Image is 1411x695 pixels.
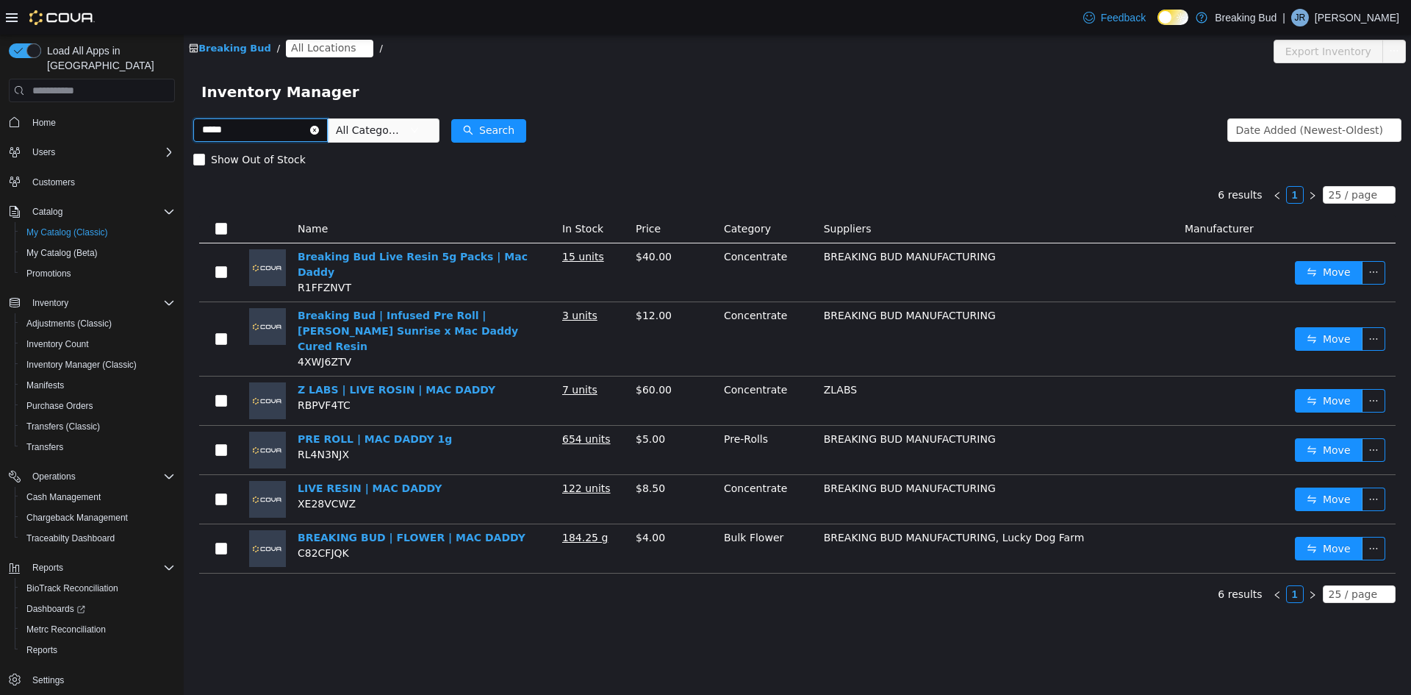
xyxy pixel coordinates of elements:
[1196,156,1205,166] i: icon: down
[21,418,106,435] a: Transfers (Classic)
[1085,152,1102,169] li: Previous Page
[1111,293,1179,316] button: icon: swapMove
[26,143,175,161] span: Users
[640,216,812,228] span: BREAKING BUD MANUFACTURING
[21,315,175,332] span: Adjustments (Classic)
[26,174,81,191] a: Customers
[15,375,181,396] button: Manifests
[640,399,812,410] span: BREAKING BUD MANUFACTURING
[114,463,172,475] span: XE28VCWZ
[15,396,181,416] button: Purchase Orders
[21,224,114,241] a: My Catalog (Classic)
[26,468,175,485] span: Operations
[3,293,181,313] button: Inventory
[5,8,87,19] a: icon: shopBreaking Bud
[21,580,175,597] span: BioTrack Reconciliation
[21,397,99,415] a: Purchase Orders
[26,294,175,312] span: Inventory
[1077,3,1152,32] a: Feedback
[21,509,175,527] span: Chargeback Management
[21,335,95,353] a: Inventory Count
[1090,5,1199,29] button: Export Inventory
[15,599,181,619] a: Dashboards
[1124,556,1133,565] i: icon: right
[3,202,181,222] button: Catalog
[114,216,344,243] a: Breaking Bud Live Resin 5g Packs | Mac Daddy
[1089,556,1098,565] i: icon: left
[21,488,107,506] a: Cash Management
[21,356,175,374] span: Inventory Manager (Classic)
[26,247,98,259] span: My Catalog (Beta)
[1196,555,1205,566] i: icon: down
[452,497,481,509] span: $4.00
[41,43,175,73] span: Load All Apps in [GEOGRAPHIC_DATA]
[21,356,143,374] a: Inventory Manager (Classic)
[26,421,100,432] span: Transfers (Classic)
[452,399,481,410] span: $5.00
[21,641,175,659] span: Reports
[1178,502,1202,526] button: icon: ellipsis
[126,91,135,100] i: icon: close-circle
[1295,9,1306,26] span: JR
[378,448,427,460] u: 122 units
[1111,404,1179,427] button: icon: swapMove
[26,294,74,312] button: Inventory
[1120,152,1138,169] li: Next Page
[21,244,104,262] a: My Catalog (Beta)
[1052,85,1199,107] div: Date Added (Newest-Oldest)
[26,468,82,485] button: Operations
[15,354,181,375] button: Inventory Manager (Classic)
[534,490,634,539] td: Bulk Flower
[1111,453,1179,477] button: icon: swapMove
[26,559,175,577] span: Reports
[26,532,115,544] span: Traceabilty Dashboard
[15,487,181,507] button: Cash Management
[1200,91,1209,101] i: icon: down
[1120,551,1138,569] li: Next Page
[21,530,121,547] a: Traceabilty Dashboard
[1102,551,1120,569] li: 1
[114,188,144,200] span: Name
[21,265,175,282] span: Promotions
[26,268,71,279] span: Promotions
[226,91,235,101] i: icon: down
[378,399,427,410] u: 654 units
[18,46,184,69] span: Inventory Manager
[640,497,901,509] span: BREAKING BUD MANUFACTURING, Lucky Dog Farm
[26,671,175,689] span: Settings
[1034,551,1078,569] li: 6 results
[15,437,181,457] button: Transfers
[378,275,414,287] u: 3 units
[32,471,76,482] span: Operations
[114,414,165,426] span: RL4N3NJX
[15,334,181,354] button: Inventory Count
[26,582,118,594] span: BioTrack Reconciliation
[21,621,175,638] span: Metrc Reconciliation
[534,391,634,441] td: Pre-Rolls
[26,491,101,503] span: Cash Management
[3,669,181,691] button: Settings
[534,342,634,391] td: Concentrate
[26,644,57,656] span: Reports
[32,117,56,129] span: Home
[32,674,64,686] span: Settings
[65,215,102,252] img: Breaking Bud Live Resin 5g Packs | Mac Daddy placeholder
[452,216,488,228] span: $40.00
[21,488,175,506] span: Cash Management
[65,397,102,434] img: PRE ROLL | MAC DADDY 1g placeholder
[26,227,108,238] span: My Catalog (Classic)
[114,497,342,509] a: BREAKING BUD | FLOWER | MAC DADDY
[640,188,688,200] span: Suppliers
[21,438,175,456] span: Transfers
[26,603,85,615] span: Dashboards
[5,9,15,18] i: icon: shop
[1085,551,1102,569] li: Previous Page
[378,216,420,228] u: 15 units
[21,600,91,618] a: Dashboards
[378,188,420,200] span: In Stock
[32,206,62,218] span: Catalog
[21,600,175,618] span: Dashboards
[452,349,488,361] span: $60.00
[114,448,258,460] a: LIVE RESIN | MAC DADDY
